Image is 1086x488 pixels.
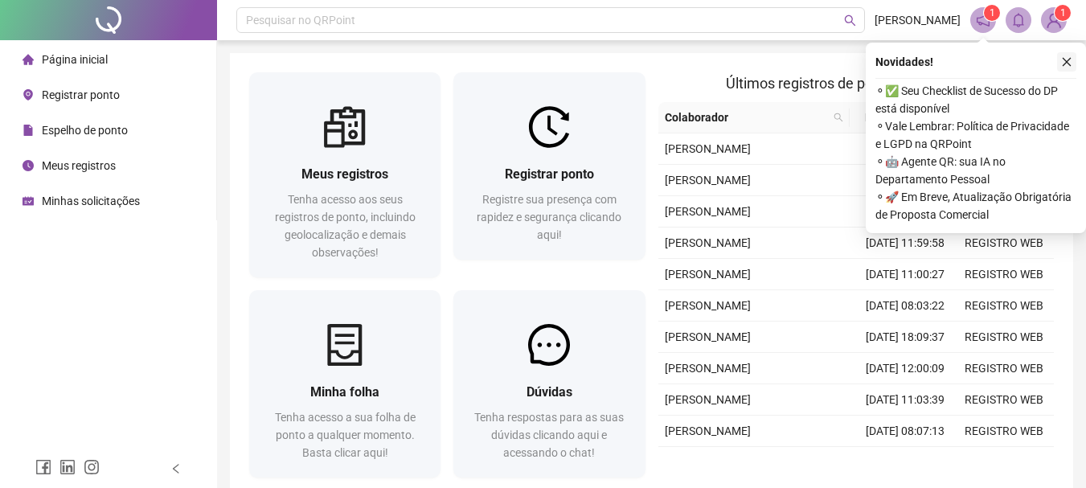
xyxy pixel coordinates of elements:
[23,160,34,171] span: clock-circle
[976,13,990,27] span: notification
[59,459,76,475] span: linkedin
[84,459,100,475] span: instagram
[875,153,1076,188] span: ⚬ 🤖 Agente QR: sua IA no Departamento Pessoal
[42,88,120,101] span: Registrar ponto
[42,159,116,172] span: Meus registros
[23,125,34,136] span: file
[990,7,995,18] span: 1
[955,228,1054,259] td: REGISTRO WEB
[249,290,441,478] a: Minha folhaTenha acesso a sua folha de ponto a qualquer momento. Basta clicar aqui!
[23,54,34,65] span: home
[1055,5,1071,21] sup: Atualize o seu contato no menu Meus Dados
[23,89,34,100] span: environment
[275,411,416,459] span: Tenha acesso a sua folha de ponto a qualquer momento. Basta clicar aqui!
[1042,8,1066,32] img: 90494
[665,174,751,187] span: [PERSON_NAME]
[42,195,140,207] span: Minhas solicitações
[1011,13,1026,27] span: bell
[665,393,751,406] span: [PERSON_NAME]
[955,353,1054,384] td: REGISTRO WEB
[856,416,955,447] td: [DATE] 08:07:13
[42,124,128,137] span: Espelho de ponto
[856,290,955,322] td: [DATE] 08:03:22
[1061,56,1072,68] span: close
[856,447,955,478] td: [DATE] 18:16:39
[955,259,1054,290] td: REGISTRO WEB
[527,384,572,400] span: Dúvidas
[856,133,955,165] td: [DATE] 11:03:43
[474,411,624,459] span: Tenha respostas para as suas dúvidas clicando aqui e acessando o chat!
[665,330,751,343] span: [PERSON_NAME]
[955,416,1054,447] td: REGISTRO WEB
[875,188,1076,223] span: ⚬ 🚀 Em Breve, Atualização Obrigatória de Proposta Comercial
[856,109,926,126] span: Data/Hora
[955,290,1054,322] td: REGISTRO WEB
[453,72,645,260] a: Registrar pontoRegistre sua presença com rapidez e segurança clicando aqui!
[301,166,388,182] span: Meus registros
[453,290,645,478] a: DúvidasTenha respostas para as suas dúvidas clicando aqui e acessando o chat!
[477,193,621,241] span: Registre sua presença com rapidez e segurança clicando aqui!
[955,322,1054,353] td: REGISTRO WEB
[856,196,955,228] td: [DATE] 18:48:10
[955,447,1054,478] td: REGISTRO WEB
[1060,7,1066,18] span: 1
[856,259,955,290] td: [DATE] 11:00:27
[505,166,594,182] span: Registrar ponto
[834,113,843,122] span: search
[875,53,933,71] span: Novidades !
[35,459,51,475] span: facebook
[665,236,751,249] span: [PERSON_NAME]
[249,72,441,277] a: Meus registrosTenha acesso aos seus registros de ponto, incluindo geolocalização e demais observa...
[42,53,108,66] span: Página inicial
[310,384,379,400] span: Minha folha
[984,5,1000,21] sup: 1
[875,117,1076,153] span: ⚬ Vale Lembrar: Política de Privacidade e LGPD na QRPoint
[856,322,955,353] td: [DATE] 18:09:37
[875,82,1076,117] span: ⚬ ✅ Seu Checklist de Sucesso do DP está disponível
[665,268,751,281] span: [PERSON_NAME]
[665,424,751,437] span: [PERSON_NAME]
[726,75,986,92] span: Últimos registros de ponto sincronizados
[23,195,34,207] span: schedule
[665,299,751,312] span: [PERSON_NAME]
[844,14,856,27] span: search
[856,165,955,196] td: [DATE] 08:00:02
[955,384,1054,416] td: REGISTRO WEB
[665,205,751,218] span: [PERSON_NAME]
[830,105,846,129] span: search
[856,228,955,259] td: [DATE] 11:59:58
[850,102,945,133] th: Data/Hora
[875,11,961,29] span: [PERSON_NAME]
[275,193,416,259] span: Tenha acesso aos seus registros de ponto, incluindo geolocalização e demais observações!
[856,384,955,416] td: [DATE] 11:03:39
[856,353,955,384] td: [DATE] 12:00:09
[170,463,182,474] span: left
[665,109,828,126] span: Colaborador
[665,362,751,375] span: [PERSON_NAME]
[665,142,751,155] span: [PERSON_NAME]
